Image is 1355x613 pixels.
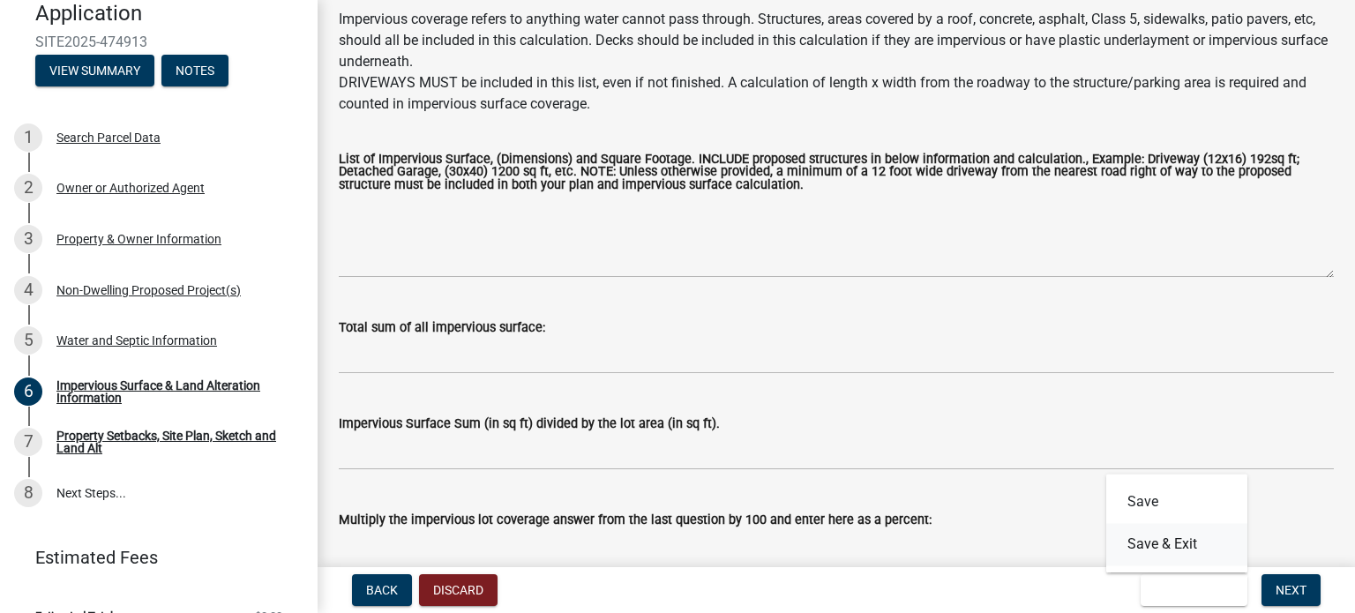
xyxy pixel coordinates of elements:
[339,153,1334,191] label: List of Impervious Surface, (Dimensions) and Square Footage. INCLUDE proposed structures in below...
[35,55,154,86] button: View Summary
[56,334,217,347] div: Water and Septic Information
[14,479,42,507] div: 8
[1261,574,1321,606] button: Next
[14,123,42,152] div: 1
[366,583,398,597] span: Back
[14,276,42,304] div: 4
[56,430,289,454] div: Property Setbacks, Site Plan, Sketch and Land Alt
[14,174,42,202] div: 2
[56,233,221,245] div: Property & Owner Information
[56,131,161,144] div: Search Parcel Data
[161,55,228,86] button: Notes
[35,64,154,78] wm-modal-confirm: Summary
[14,378,42,406] div: 6
[1276,583,1306,597] span: Next
[339,72,1334,115] div: DRIVEWAYS MUST be included in this list, even if not finished. A calculation of length x width fr...
[14,540,289,575] a: Estimated Fees
[1106,474,1247,572] div: Save & Exit
[56,284,241,296] div: Non-Dwelling Proposed Project(s)
[1155,583,1223,597] span: Save & Exit
[352,574,412,606] button: Back
[56,379,289,404] div: Impervious Surface & Land Alteration Information
[419,574,498,606] button: Discard
[35,34,282,50] span: SITE2025-474913
[1141,574,1247,606] button: Save & Exit
[14,428,42,456] div: 7
[1106,481,1247,523] button: Save
[339,418,720,430] label: Impervious Surface Sum (in sq ft) divided by the lot area (in sq ft).
[161,64,228,78] wm-modal-confirm: Notes
[339,514,932,527] label: Multiply the impervious lot coverage answer from the last question by 100 and enter here as a per...
[14,326,42,355] div: 5
[339,322,545,334] label: Total sum of all impervious surface:
[1106,523,1247,565] button: Save & Exit
[14,225,42,253] div: 3
[339,9,1334,72] div: Impervious coverage refers to anything water cannot pass through. Structures, areas covered by a ...
[56,182,205,194] div: Owner or Authorized Agent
